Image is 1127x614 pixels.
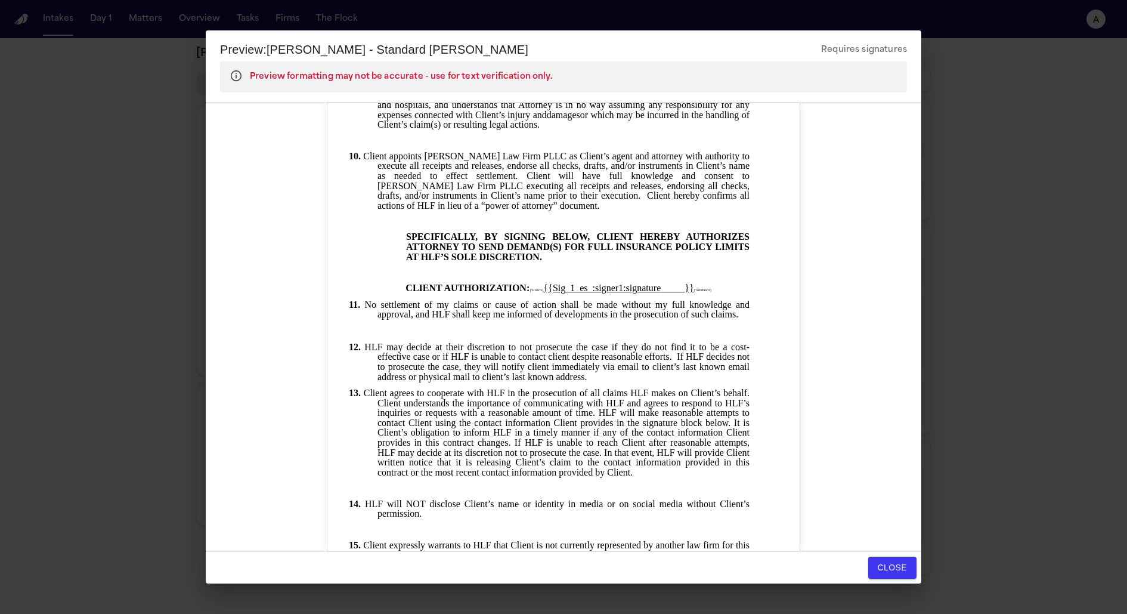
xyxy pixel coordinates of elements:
[363,540,752,570] span: Client expressly warrants to HLF that Client is not currently represented by another law firm for...
[377,110,752,130] span: or which may be incurred in the handling of Client’s claim(s) or resulting legal actions.
[405,283,530,293] span: CLIENT AUTHORIZATION:
[868,557,917,579] button: Close
[698,288,708,292] span: endraw
[363,151,752,211] span: Client appoints [PERSON_NAME] Law Firm PLLC as Client’s agent and attorney with authority to exec...
[821,43,907,57] p: Requires signatures
[553,283,588,293] span: Sig_1_es
[530,288,539,292] span: {% raw
[547,110,580,120] span: damages
[540,288,544,292] span: %}
[588,283,661,293] span: _:signer1:signature
[406,232,751,261] span: SPECIFICALLY, BY SIGNING BELOW, CLIENT HEREBY AUTHORIZES ATTORNEY TO SEND DEMAND(S) FOR FULL INSU...
[220,40,528,59] h6: Preview: [PERSON_NAME] - Standard [PERSON_NAME]
[695,288,698,292] span: %
[365,499,752,519] span: HLF will NOT disclose Client’s name or identity in media or on social media without Client’s perm...
[694,288,696,292] span: {
[250,70,553,84] p: Preview formatting may not be accurate - use for text verification only.
[544,283,553,293] span: {{
[364,342,752,382] span: HLF may decide at their discretion to not prosecute the case if they do not find it to be a cost-...
[364,388,752,477] span: Client agrees to cooperate with HLF in the prosecution of all claims HLF makes on Client’s behalf...
[707,288,711,292] span: %}
[685,283,693,293] span: }}
[365,300,752,320] span: No settlement of my claims or cause of action shall be made without my full knowledge and approva...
